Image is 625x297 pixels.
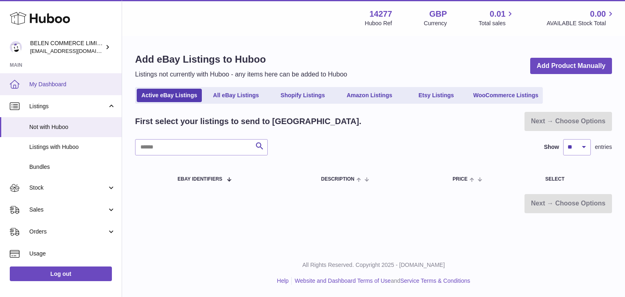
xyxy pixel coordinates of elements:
p: Listings not currently with Huboo - any items here can be added to Huboo [135,70,347,79]
strong: 14277 [369,9,392,20]
span: Sales [29,206,107,214]
a: Add Product Manually [530,58,612,74]
span: My Dashboard [29,81,116,88]
div: Huboo Ref [365,20,392,27]
span: entries [595,143,612,151]
h2: First select your listings to send to [GEOGRAPHIC_DATA]. [135,116,361,127]
span: Not with Huboo [29,123,116,131]
span: AVAILABLE Stock Total [546,20,615,27]
label: Show [544,143,559,151]
span: Stock [29,184,107,192]
span: Total sales [479,20,515,27]
span: [EMAIL_ADDRESS][DOMAIN_NAME] [30,48,120,54]
div: Currency [424,20,447,27]
a: All eBay Listings [203,89,269,102]
a: 0.01 Total sales [479,9,515,27]
a: Amazon Listings [337,89,402,102]
a: Log out [10,266,112,281]
span: Price [452,177,468,182]
a: Help [277,277,289,284]
img: zenmindcoeu@gmail.com [10,41,22,53]
span: Listings [29,103,107,110]
a: Website and Dashboard Terms of Use [295,277,391,284]
a: Etsy Listings [404,89,469,102]
span: Orders [29,228,107,236]
span: Bundles [29,163,116,171]
li: and [292,277,470,285]
a: Shopify Listings [270,89,335,102]
a: Active eBay Listings [137,89,202,102]
strong: GBP [429,9,447,20]
span: eBay Identifiers [177,177,222,182]
h1: Add eBay Listings to Huboo [135,53,347,66]
span: Usage [29,250,116,258]
div: Select [545,177,604,182]
a: 0.00 AVAILABLE Stock Total [546,9,615,27]
span: Listings with Huboo [29,143,116,151]
p: All Rights Reserved. Copyright 2025 - [DOMAIN_NAME] [129,261,618,269]
span: 0.00 [590,9,606,20]
span: Description [321,177,354,182]
a: Service Terms & Conditions [400,277,470,284]
a: WooCommerce Listings [470,89,541,102]
span: 0.01 [490,9,506,20]
div: BELEN COMMERCE LIMITED [30,39,103,55]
